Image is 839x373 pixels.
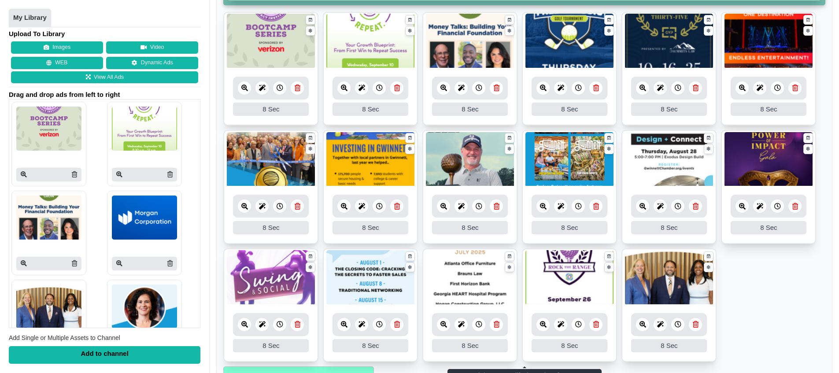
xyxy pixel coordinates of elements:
img: 2.316 mb [525,132,614,187]
button: Video [106,42,198,54]
img: 3.083 mb [227,132,315,187]
div: 8 Sec [333,221,408,234]
img: 8.367 mb [724,14,813,69]
div: Add to channel [9,346,200,364]
img: P250x250 image processing20250818 804745 1pvy546 [16,107,81,151]
a: View All Ads [11,71,198,84]
div: 8 Sec [233,103,309,116]
img: 3.994 mb [326,132,414,187]
div: 8 Sec [731,103,806,116]
div: 8 Sec [333,103,408,116]
h4: Upload To Library [9,30,200,38]
img: 376.855 kb [625,14,713,69]
img: 248.287 kb [426,250,514,305]
img: 1188.926 kb [326,14,414,69]
img: P250x250 image processing20250814 804745 1rjtuej [16,196,81,240]
img: P250x250 image processing20250808 663185 yf6z2t [16,285,81,329]
div: 8 Sec [333,339,408,352]
a: Dynamic Ads [106,57,198,70]
div: 8 Sec [532,103,607,116]
div: 8 Sec [233,339,309,352]
img: 2.746 mb [625,132,713,187]
div: 8 Sec [731,221,806,234]
iframe: Chat Widget [795,331,839,373]
img: P250x250 image processing20250811 663185 1c9d6d1 [112,196,177,240]
img: 4.016 mb [625,250,713,305]
div: 8 Sec [631,221,707,234]
img: 2.459 mb [525,14,614,69]
div: 8 Sec [432,103,508,116]
img: 4.659 mb [227,250,315,305]
span: Add Single or Multiple Assets to Channel [9,335,120,342]
img: 2.226 mb [724,132,813,187]
div: 8 Sec [631,339,707,352]
span: Drag and drop ads from left to right [9,91,200,100]
img: 1091.782 kb [227,14,315,69]
img: 1940.774 kb [525,250,614,305]
img: 2009.379 kb [426,14,514,69]
div: 8 Sec [631,103,707,116]
img: 1002.277 kb [326,250,414,305]
a: My Library [9,9,51,27]
img: P250x250 image processing20250818 804745 1tjzl0h [112,107,177,151]
div: 8 Sec [432,339,508,352]
img: P250x250 image processing20250807 663185 jkuhs3 [112,285,177,329]
div: 8 Sec [432,221,508,234]
div: 8 Sec [233,221,309,234]
button: WEB [11,57,103,70]
img: 11.268 mb [426,132,514,187]
div: 8 Sec [532,221,607,234]
button: Images [11,42,103,54]
div: 8 Sec [532,339,607,352]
